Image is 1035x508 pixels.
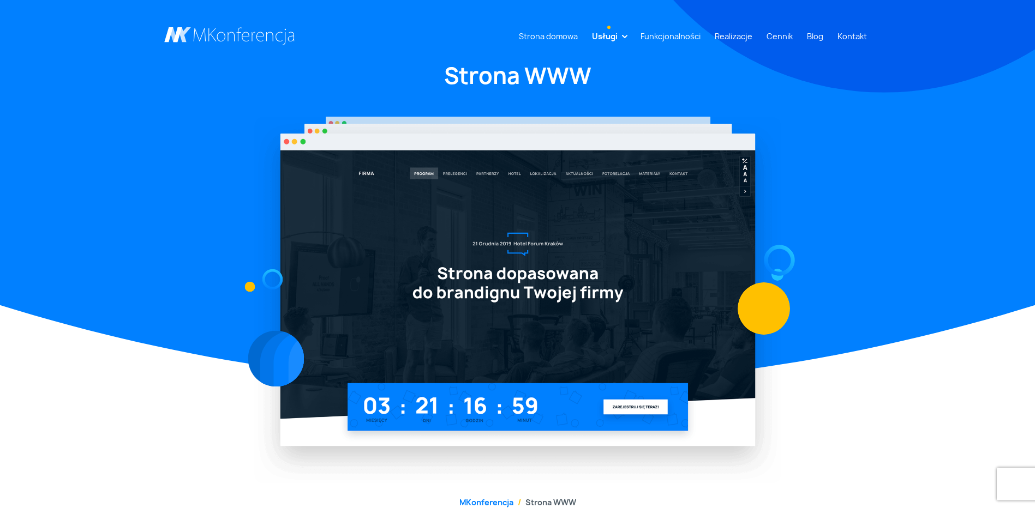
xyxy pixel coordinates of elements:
[513,497,576,508] li: Strona WWW
[738,282,790,335] img: Graficzny element strony
[459,497,513,507] a: MKonferencja
[757,239,801,282] img: Graficzny element strony
[254,117,781,483] img: Strona WWW
[803,26,828,46] a: Blog
[164,61,871,90] h1: Strona WWW
[244,281,255,292] img: Graficzny element strony
[762,26,797,46] a: Cennik
[588,26,622,46] a: Usługi
[833,26,871,46] a: Kontakt
[636,26,705,46] a: Funkcjonalności
[710,26,757,46] a: Realizacje
[164,497,871,508] nav: breadcrumb
[248,331,304,387] img: Graficzny element strony
[262,269,283,290] img: Graficzny element strony
[514,26,582,46] a: Strona domowa
[771,269,783,281] img: Graficzny element strony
